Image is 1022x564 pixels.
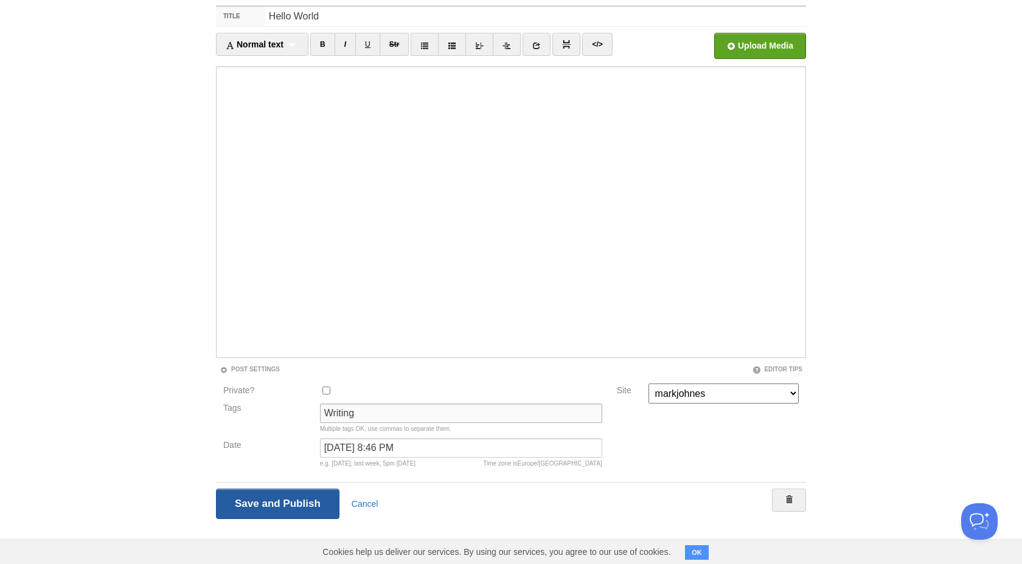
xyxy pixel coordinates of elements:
a: Editor Tips [753,366,802,373]
label: Date [223,441,313,452]
del: Str [389,40,400,49]
span: Europe/[GEOGRAPHIC_DATA] [518,460,602,467]
label: Site [617,386,641,397]
a: Str [380,33,409,56]
a: Post Settings [220,366,280,373]
button: OK [685,545,709,560]
div: Multiple tags OK, use commas to separate them. [320,426,602,432]
label: Title [216,7,265,26]
a: U [355,33,380,56]
a: </> [582,33,612,56]
div: Time zone is [483,461,602,467]
span: Normal text [226,40,283,49]
label: Private? [223,386,313,397]
a: Cancel [352,499,378,509]
div: e.g. [DATE], last week, 5pm [DATE] [320,461,602,467]
label: Tags [220,404,316,412]
img: pagebreak-icon.png [562,40,571,49]
input: Save and Publish [216,489,339,519]
span: Cookies help us deliver our services. By using our services, you agree to our use of cookies. [310,540,683,564]
iframe: Help Scout Beacon - Open [961,503,998,540]
a: I [335,33,356,56]
a: B [310,33,335,56]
